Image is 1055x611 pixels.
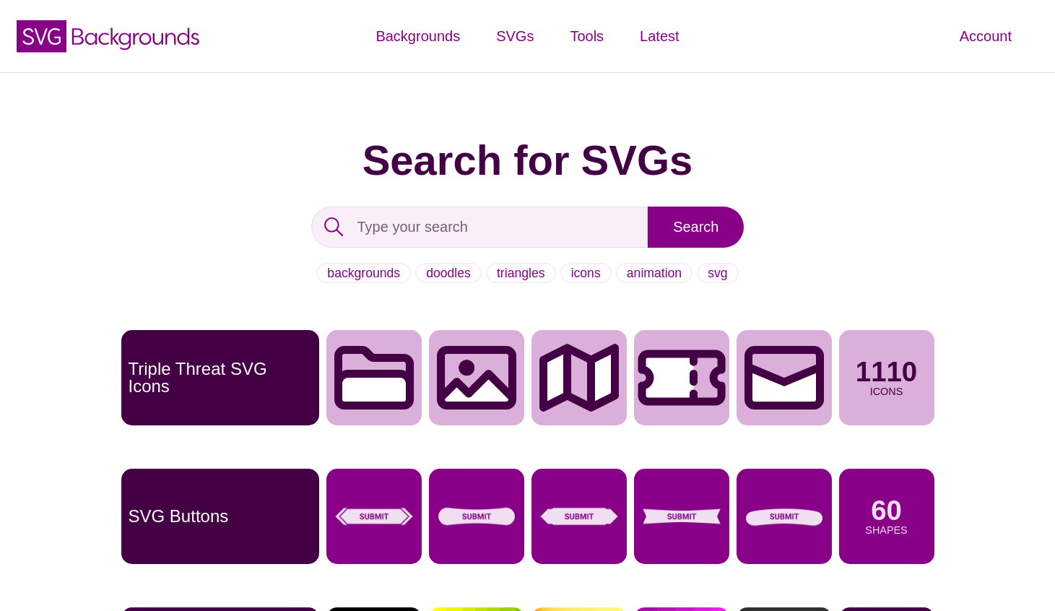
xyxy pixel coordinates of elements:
input: Search [648,207,744,248]
img: fancy signpost like button [531,469,627,564]
img: email icon [737,330,832,425]
a: icons [560,263,612,283]
p: 1110 [856,358,917,386]
a: SVGs [478,14,552,58]
img: curvy button [737,469,832,564]
img: Image icon [429,330,524,425]
a: Account [942,14,1030,58]
a: SVG Buttons60Shapes [121,469,934,564]
a: backgrounds [316,263,411,283]
a: triangles [486,263,556,283]
p: SVG Buttons [129,508,229,525]
a: Latest [622,14,697,58]
img: Folder icon [326,330,422,425]
a: Tools [552,14,622,58]
img: button with arrow caps [326,469,422,564]
img: ribbon like button [634,469,729,564]
h1: Search for SVGs [121,135,934,186]
img: skateboard shaped button [429,469,524,564]
img: ticket icon [634,330,729,425]
img: map icon [531,330,627,425]
a: animation [616,263,693,283]
p: Triple Threat SVG Icons [129,360,312,395]
p: Shapes [865,525,907,535]
a: doodles [415,263,482,283]
p: Icons [870,386,903,396]
a: Backgrounds [357,14,478,58]
input: Type your search [311,207,648,248]
a: Triple Threat SVG Icons1110Icons [121,330,934,425]
a: svg [697,263,738,283]
p: 60 [871,497,902,524]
